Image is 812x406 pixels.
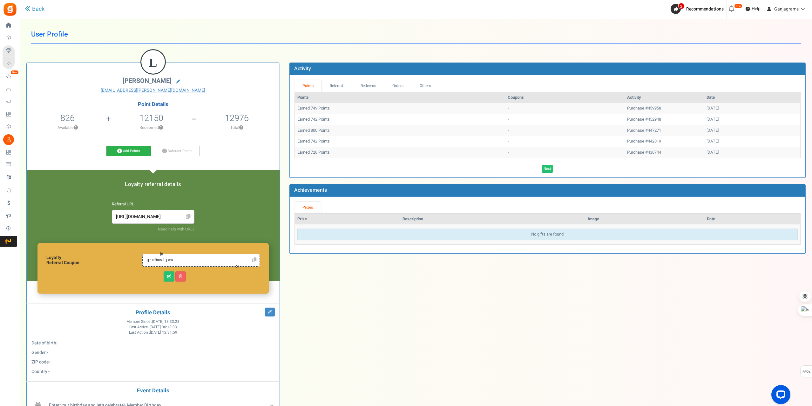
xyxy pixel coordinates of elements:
[31,369,275,375] p: :
[734,4,742,8] em: New
[802,366,811,378] span: FAQs
[542,165,553,173] a: Next
[31,310,275,316] h4: Profile Details
[197,125,276,130] p: Total
[625,103,704,114] td: Purchase #459958
[321,80,353,92] a: Referrals
[707,116,798,123] div: [DATE]
[686,6,724,12] span: Recommendations
[295,103,505,114] td: Earned 749 Points
[47,349,48,356] span: -
[250,255,259,265] a: Click to Copy
[31,359,49,365] b: ZIP code
[294,80,322,92] a: Points
[10,70,19,75] em: New
[139,113,163,123] h5: 12150
[31,388,275,394] h4: Event Details
[384,80,412,92] a: Orders
[400,214,585,225] th: Description
[505,103,625,114] td: -
[625,125,704,136] td: Purchase #447271
[295,136,505,147] td: Earned 742 Points
[625,147,704,158] td: Purchase #438744
[411,80,439,92] a: Others
[31,359,275,365] p: :
[152,319,179,324] span: [DATE] 18:33:23
[505,136,625,147] td: -
[707,138,798,144] div: [DATE]
[159,126,163,130] button: ?
[704,214,800,225] th: Date
[48,368,50,375] span: -
[106,146,151,156] a: Add Points
[31,349,46,356] b: Gender
[239,126,243,130] button: ?
[141,50,165,75] figcaption: L
[57,340,58,346] span: -
[295,125,505,136] td: Earned 800 Points
[671,4,726,14] a: 2 Recommendations
[158,226,194,232] a: Need help with URL?
[750,6,761,12] span: Help
[129,324,177,330] span: Last Active :
[126,319,179,324] span: Member Since :
[774,6,799,12] span: Ganjagrams
[155,146,200,156] a: Subtract Points
[183,211,193,223] span: Click to Copy
[625,136,704,147] td: Purchase #442819
[31,349,275,356] p: :
[294,186,327,194] b: Achievements
[31,25,801,43] h1: User Profile
[625,92,704,103] th: Activity
[353,80,384,92] a: Redeems
[295,214,400,225] th: Prize
[505,147,625,158] td: -
[3,2,17,17] img: Gratisfaction
[295,92,505,103] th: Points
[129,330,177,335] span: Last Action :
[625,114,704,125] td: Purchase #452948
[31,340,275,346] p: :
[294,202,321,213] a: Prizes
[704,92,800,103] th: Date
[46,255,142,265] h6: Loyalty Referral Coupon
[150,324,177,330] span: [DATE] 06:13:03
[60,112,75,124] span: 826
[30,125,105,130] p: Available
[743,4,763,14] a: Help
[295,114,505,125] td: Earned 742 Points
[678,3,684,9] span: 2
[3,71,17,82] a: New
[123,76,172,85] span: [PERSON_NAME]
[27,102,280,107] h4: Point Details
[707,128,798,134] div: [DATE]
[31,87,275,94] a: [EMAIL_ADDRESS][PERSON_NAME][DOMAIN_NAME]
[31,368,47,375] b: Country
[707,105,798,111] div: [DATE]
[505,125,625,136] td: -
[707,150,798,156] div: [DATE]
[225,113,249,123] h5: 12976
[294,65,311,72] b: Activity
[585,214,704,225] th: Image
[297,229,798,240] div: No gifts are found
[74,126,78,130] button: ?
[112,202,194,207] h6: Referral URL
[265,308,275,316] i: Edit Profile
[31,340,56,346] b: Date of birth
[50,359,51,365] span: -
[33,182,273,187] h5: Loyalty referral details
[295,147,505,158] td: Earned 728 Points
[505,114,625,125] td: -
[150,330,177,335] span: [DATE] 12:31:59
[112,125,191,130] p: Redeemed
[505,92,625,103] th: Coupons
